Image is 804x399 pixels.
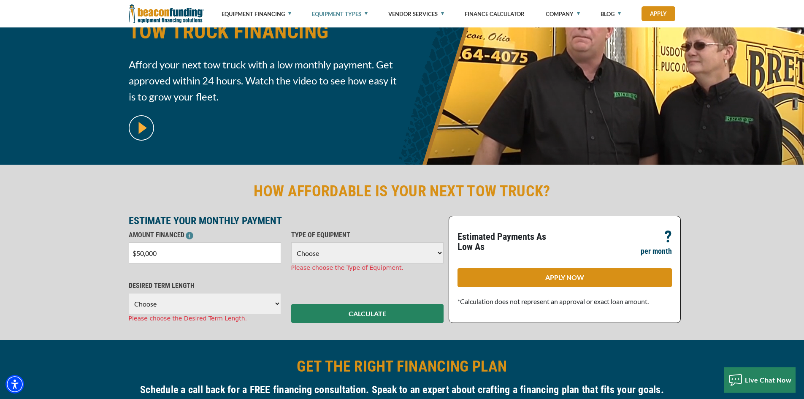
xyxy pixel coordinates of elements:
div: Please choose the Desired Term Length. [129,314,281,323]
button: CALCULATE [291,304,444,323]
a: Apply [642,6,675,21]
input: $ [129,242,281,263]
p: ? [664,232,672,242]
p: Estimated Payments As Low As [457,232,560,252]
a: APPLY NOW [457,268,672,287]
h4: Schedule a call back for a FREE financing consultation. Speak to an expert about crafting a finan... [129,383,676,397]
p: TYPE OF EQUIPMENT [291,230,444,240]
button: Live Chat Now [724,367,796,393]
p: per month [641,246,672,256]
span: Live Chat Now [745,376,792,384]
p: AMOUNT FINANCED [129,230,281,240]
img: video modal pop-up play button [129,115,154,141]
span: *Calculation does not represent an approval or exact loan amount. [457,297,649,305]
div: Accessibility Menu [5,375,24,394]
p: DESIRED TERM LENGTH [129,281,281,291]
h2: GET THE RIGHT FINANCING PLAN [129,357,676,376]
p: ESTIMATE YOUR MONTHLY PAYMENT [129,216,444,226]
div: Please choose the Type of Equipment. [291,263,444,272]
span: Afford your next tow truck with a low monthly payment. Get approved within 24 hours. Watch the vi... [129,57,397,105]
span: TOW TRUCK FINANCING [129,19,397,44]
h2: HOW AFFORDABLE IS YOUR NEXT TOW TRUCK? [129,182,676,201]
